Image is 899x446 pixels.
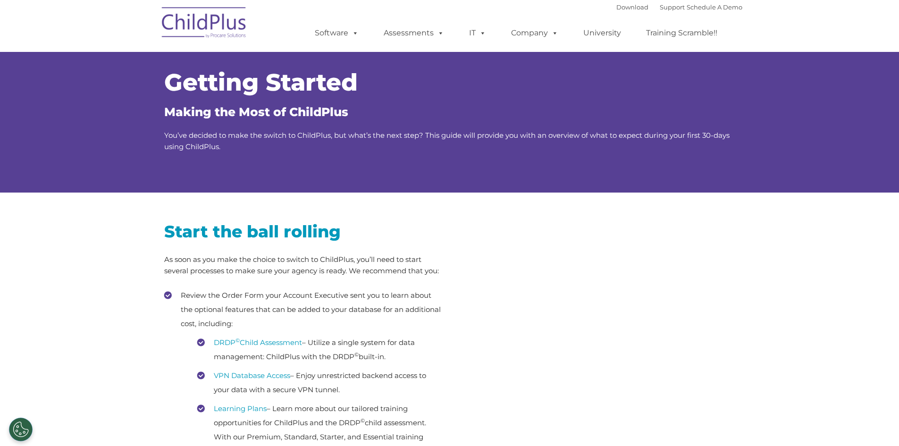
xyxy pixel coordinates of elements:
a: Schedule A Demo [687,3,742,11]
a: Assessments [374,24,454,42]
span: You’ve decided to make the switch to ChildPlus, but what’s the next step? This guide will provide... [164,131,730,151]
sup: © [361,417,365,424]
p: As soon as you make the choice to switch to ChildPlus, you’ll need to start several processes to ... [164,254,443,277]
a: VPN Database Access [214,371,290,380]
span: Getting Started [164,68,358,97]
a: Support [660,3,685,11]
a: IT [460,24,496,42]
a: University [574,24,630,42]
a: DRDP©Child Assessment [214,338,302,347]
button: Cookies Settings [9,418,33,441]
li: – Utilize a single system for data management: ChildPlus with the DRDP built-in. [197,336,443,364]
img: ChildPlus by Procare Solutions [157,0,252,48]
a: Learning Plans [214,404,267,413]
span: Making the Most of ChildPlus [164,105,348,119]
sup: © [235,337,240,344]
a: Company [502,24,568,42]
li: – Enjoy unrestricted backend access to your data with a secure VPN tunnel. [197,369,443,397]
a: Download [616,3,648,11]
h2: Start the ball rolling [164,221,443,242]
a: Software [305,24,368,42]
a: Training Scramble!! [637,24,727,42]
font: | [616,3,742,11]
sup: © [354,351,359,358]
